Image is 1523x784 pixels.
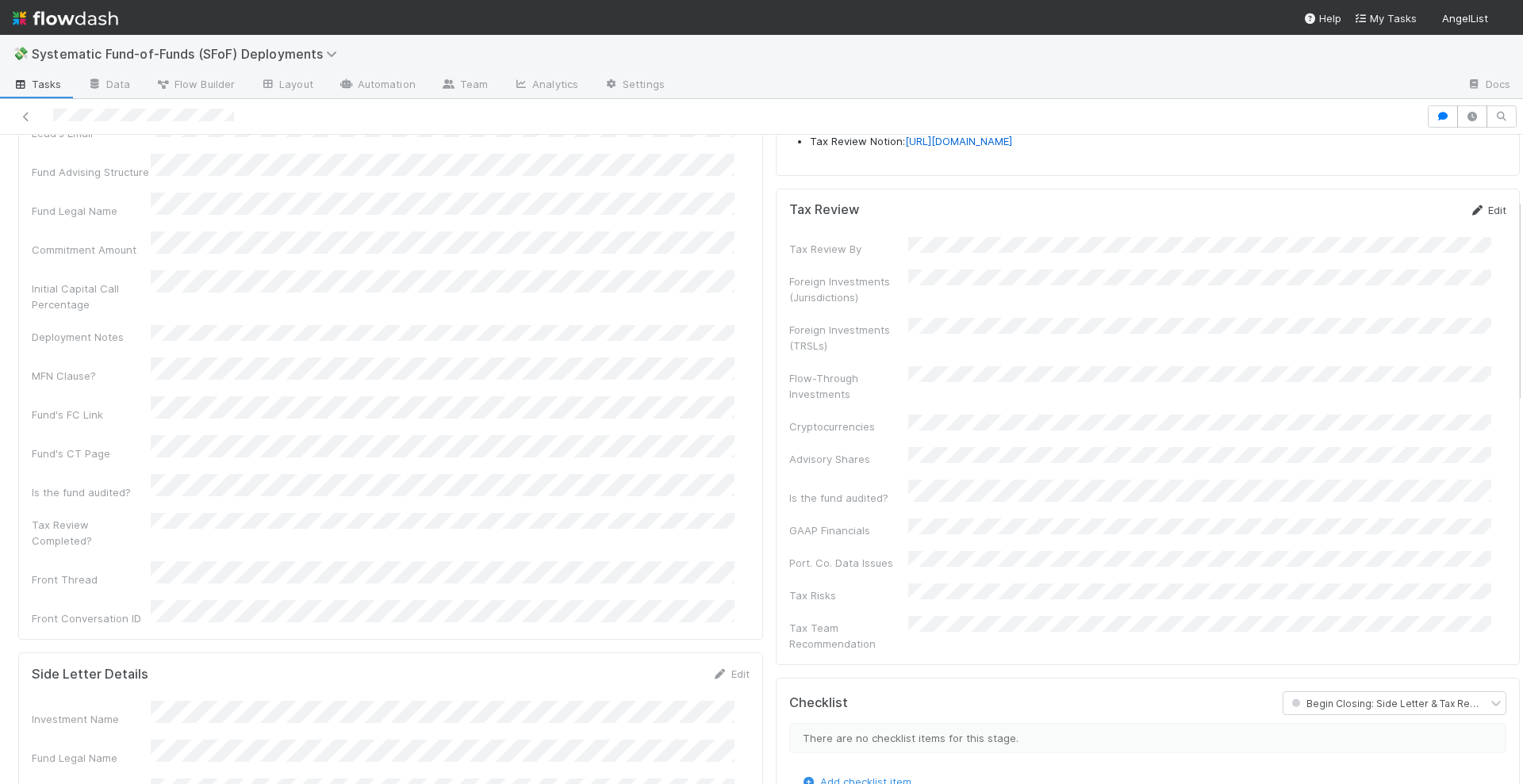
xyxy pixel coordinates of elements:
img: logo-inverted-e16ddd16eac7371096b0.svg [13,5,118,32]
span: AngelList [1442,12,1488,25]
a: My Tasks [1354,10,1417,26]
a: Automation [326,73,428,98]
span: Flow Builder [155,76,235,92]
div: MFN Clause? [32,368,151,384]
div: Front Thread [32,572,151,587]
a: Data [75,73,143,98]
div: Flow-Through Investments [789,370,908,402]
span: Systematic Fund-of-Funds (SFoF) Deployments [32,46,345,62]
img: avatar_cc3a00d7-dd5c-4a2f-8d58-dd6545b20c0d.png [1494,11,1510,27]
span: My Tasks [1354,12,1417,25]
a: Team [428,73,501,98]
div: Fund's CT Page [32,446,151,461]
span: 💸 [13,47,29,60]
div: Is the fund audited? [789,490,908,506]
a: Docs [1454,73,1523,98]
a: Layout [247,73,326,98]
div: Tax Risks [789,587,908,603]
span: Begin Closing: Side Letter & Tax Review [1288,698,1492,709]
div: Is the fund audited? [32,484,151,500]
div: Advisory Shares [789,451,908,467]
div: Fund Legal Name [32,203,151,219]
div: Tax Review Completed? [32,517,151,549]
div: Foreign Investments (Jurisdictions) [789,273,908,305]
h5: Checklist [789,695,848,711]
p: Tax Review Notion: [810,134,1507,150]
div: Fund Advising Structure [32,164,151,180]
div: Cryptocurrencies [789,419,908,434]
div: Investment Name [32,711,151,727]
a: Edit [712,667,750,680]
div: Deployment Notes [32,329,151,345]
div: Help [1303,10,1341,26]
a: Edit [1469,204,1506,216]
span: Tasks [13,76,62,92]
div: GAAP Financials [789,522,908,538]
a: [URL][DOMAIN_NAME] [905,135,1012,147]
div: Tax Review By [789,241,908,257]
div: There are no checklist items for this stage. [789,723,1507,753]
div: Port. Co. Data Issues [789,555,908,571]
a: Analytics [501,73,591,98]
div: Commitment Amount [32,242,151,258]
div: Foreign Investments (TRSLs) [789,322,908,354]
div: Tax Team Recommendation [789,620,908,652]
div: Front Conversation ID [32,610,151,626]
a: Flow Builder [143,73,247,98]
div: Initial Capital Call Percentage [32,281,151,312]
h5: Tax Review [789,202,859,218]
div: Fund Legal Name [32,750,151,766]
div: Fund's FC Link [32,407,151,423]
h5: Side Letter Details [32,667,148,683]
a: Settings [591,73,677,98]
